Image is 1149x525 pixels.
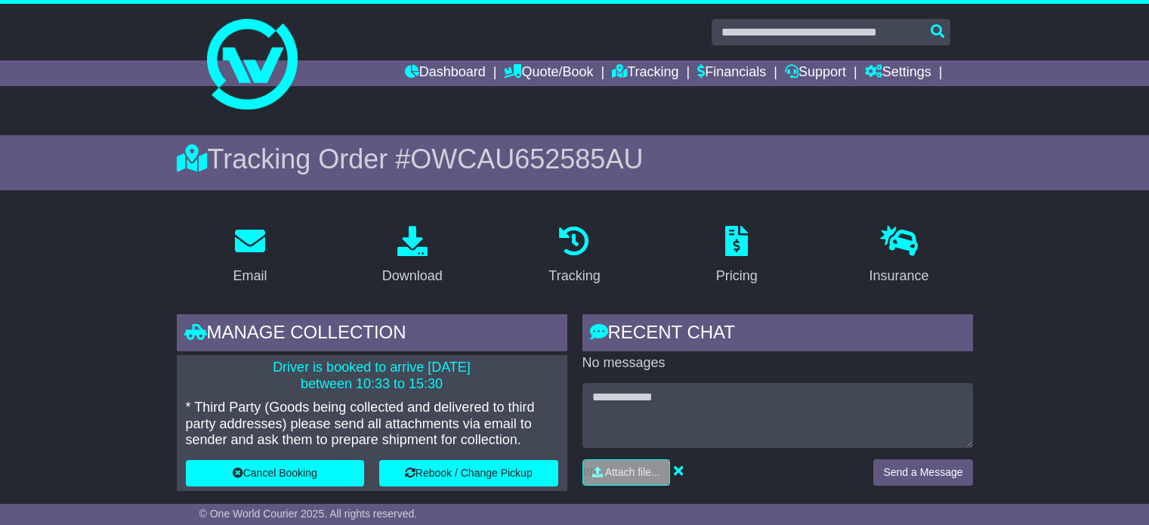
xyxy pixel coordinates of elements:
a: Support [785,60,846,86]
button: Send a Message [873,459,972,486]
p: Driver is booked to arrive [DATE] between 10:33 to 15:30 [186,360,558,392]
a: Email [223,221,276,292]
button: Rebook / Change Pickup [379,460,558,486]
button: Cancel Booking [186,460,365,486]
a: Tracking [612,60,678,86]
p: * Third Party (Goods being collected and delivered to third party addresses) please send all atta... [186,400,558,449]
div: Insurance [869,266,929,286]
div: Download [382,266,443,286]
span: OWCAU652585AU [410,144,643,174]
a: Tracking [539,221,610,292]
div: Manage collection [177,314,567,355]
div: RECENT CHAT [582,314,973,355]
div: Tracking Order # [177,143,973,175]
a: Insurance [860,221,939,292]
div: Pricing [716,266,758,286]
a: Download [372,221,452,292]
a: Dashboard [405,60,486,86]
a: Settings [865,60,931,86]
a: Quote/Book [504,60,593,86]
div: Tracking [548,266,600,286]
a: Financials [697,60,766,86]
div: Email [233,266,267,286]
p: No messages [582,355,973,372]
a: Pricing [706,221,768,292]
span: © One World Courier 2025. All rights reserved. [199,508,418,520]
